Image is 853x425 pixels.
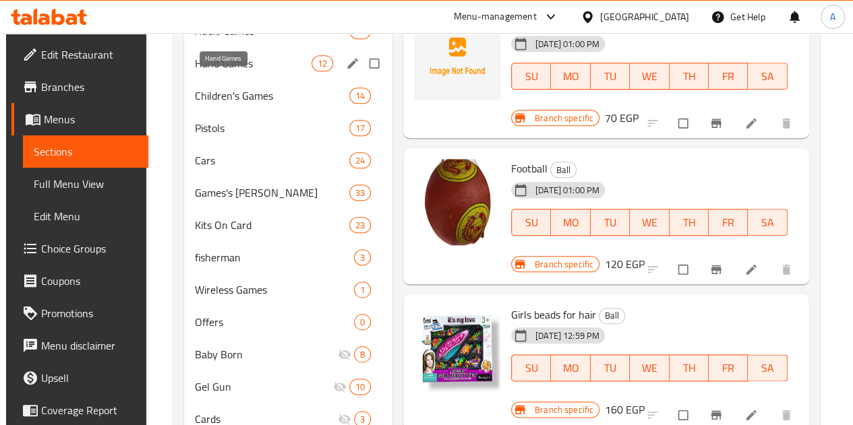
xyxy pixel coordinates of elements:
div: items [349,120,371,136]
div: Games's [PERSON_NAME]33 [184,176,392,209]
span: Children's Games [195,88,349,104]
div: Gel Gun10 [184,370,392,403]
a: Edit Menu [23,200,148,232]
a: Edit menu item [744,117,761,130]
span: Football [511,158,548,178]
span: Edit Restaurant [41,46,138,63]
span: SU [517,213,546,232]
div: Ball [550,162,577,178]
span: 17 [350,122,370,135]
span: FR [714,67,742,86]
span: Select to update [670,110,699,136]
button: Branch-specific-item [701,255,734,284]
span: 8 [355,348,370,361]
span: Pistols [195,120,349,136]
button: Branch-specific-item [701,108,734,138]
div: items [349,185,371,201]
a: Branches [11,71,148,103]
img: Handball [414,13,500,100]
button: SU [511,209,551,236]
button: TU [591,63,630,90]
a: Edit menu item [744,263,761,276]
span: Menus [44,111,138,127]
div: fisherman3 [184,241,392,273]
div: items [349,88,371,104]
span: 1 [355,284,370,296]
div: Baby Born [195,346,338,362]
div: Wireless Games [195,282,354,298]
svg: Inactive section [333,380,347,393]
div: items [354,249,371,265]
span: TH [675,358,703,378]
span: Choice Groups [41,240,138,257]
div: Kits On Card [195,217,349,233]
div: items [349,379,371,395]
button: edit [344,55,364,72]
div: items [354,314,371,330]
span: [DATE] 12:59 PM [530,329,605,342]
span: [DATE] 01:00 PM [530,184,605,197]
span: A [830,9,835,24]
div: Gel Gun [195,379,333,395]
button: MO [551,63,590,90]
span: WE [635,358,664,378]
span: FR [714,213,742,232]
span: fisherman [195,249,354,265]
button: MO [551,354,590,381]
span: Select to update [670,257,699,282]
svg: Inactive section [338,348,351,361]
div: Menu-management [454,9,537,25]
span: TU [596,67,624,86]
div: Offers0 [184,306,392,338]
span: WE [635,67,664,86]
span: Games's [PERSON_NAME] [195,185,349,201]
span: 0 [355,316,370,329]
div: Baby Born8 [184,338,392,370]
span: 23 [350,219,370,232]
a: Full Menu View [23,168,148,200]
div: items [349,152,371,168]
div: [GEOGRAPHIC_DATA] [600,9,689,24]
a: Menu disclaimer [11,329,148,362]
a: Sections [23,135,148,168]
a: Choice Groups [11,232,148,265]
button: FR [709,354,748,381]
span: TU [596,213,624,232]
button: WE [630,209,669,236]
span: FR [714,358,742,378]
span: Upsell [41,370,138,386]
button: SA [748,354,787,381]
a: Edit menu item [744,408,761,422]
span: SU [517,358,546,378]
span: SA [753,213,782,232]
button: SU [511,63,551,90]
span: 10 [350,381,370,393]
span: Offers [195,314,354,330]
span: TH [675,67,703,86]
div: Cars24 [184,144,392,176]
span: 24 [350,154,370,167]
div: items [354,346,371,362]
span: SA [753,67,782,86]
span: TU [596,358,624,378]
span: 12 [312,57,332,70]
span: Sections [34,143,138,160]
span: Branch specific [529,258,599,271]
div: Kits On Card23 [184,209,392,241]
span: MO [556,213,585,232]
span: Coverage Report [41,402,138,418]
button: TU [591,209,630,236]
div: Pistols17 [184,112,392,144]
button: SA [748,209,787,236]
span: MO [556,358,585,378]
button: WE [630,63,669,90]
a: Coupons [11,265,148,297]
a: Menus [11,103,148,135]
span: Branch specific [529,112,599,125]
span: Promotions [41,305,138,321]
button: TH [670,63,709,90]
h6: 70 EGP [605,108,639,127]
span: WE [635,213,664,232]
